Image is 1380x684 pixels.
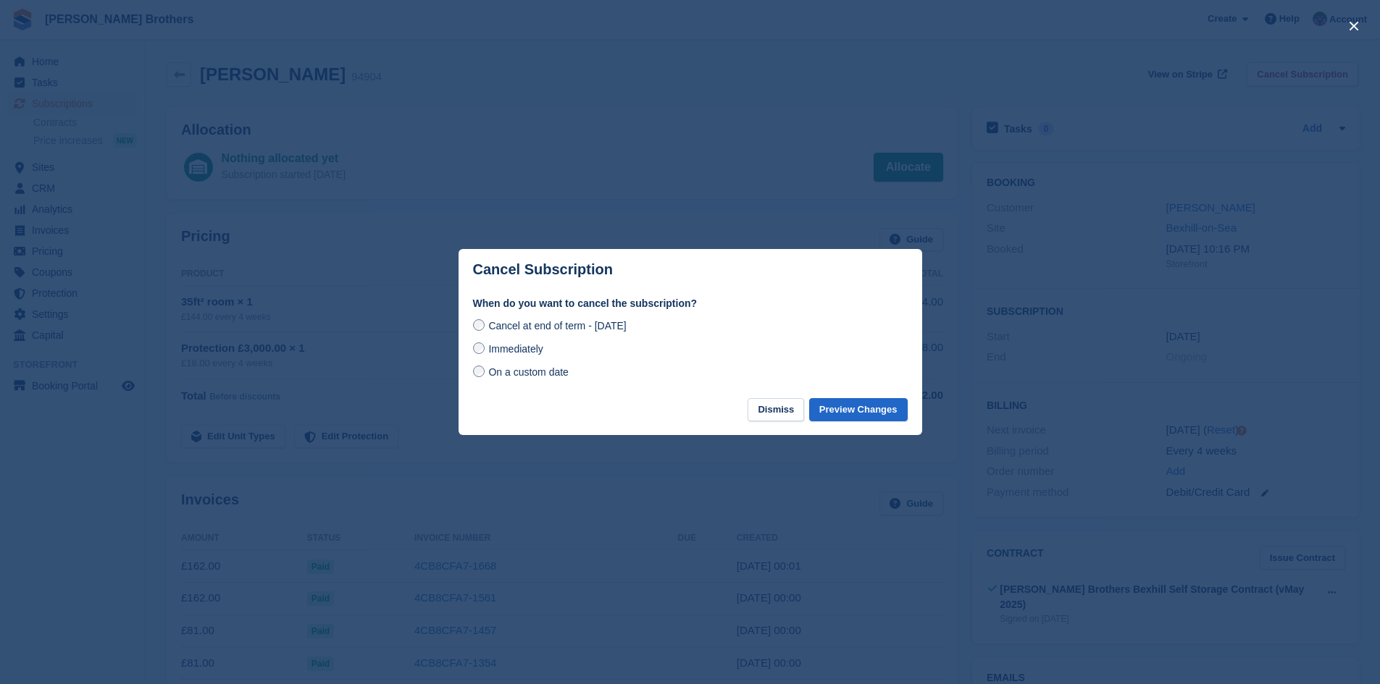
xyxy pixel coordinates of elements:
label: When do you want to cancel the subscription? [473,296,908,311]
input: Immediately [473,342,485,354]
button: Dismiss [748,398,804,422]
p: Cancel Subscription [473,261,613,278]
input: Cancel at end of term - [DATE] [473,319,485,331]
input: On a custom date [473,366,485,377]
button: close [1342,14,1366,38]
button: Preview Changes [809,398,908,422]
span: Immediately [488,343,543,355]
span: On a custom date [488,366,569,378]
span: Cancel at end of term - [DATE] [488,320,626,332]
